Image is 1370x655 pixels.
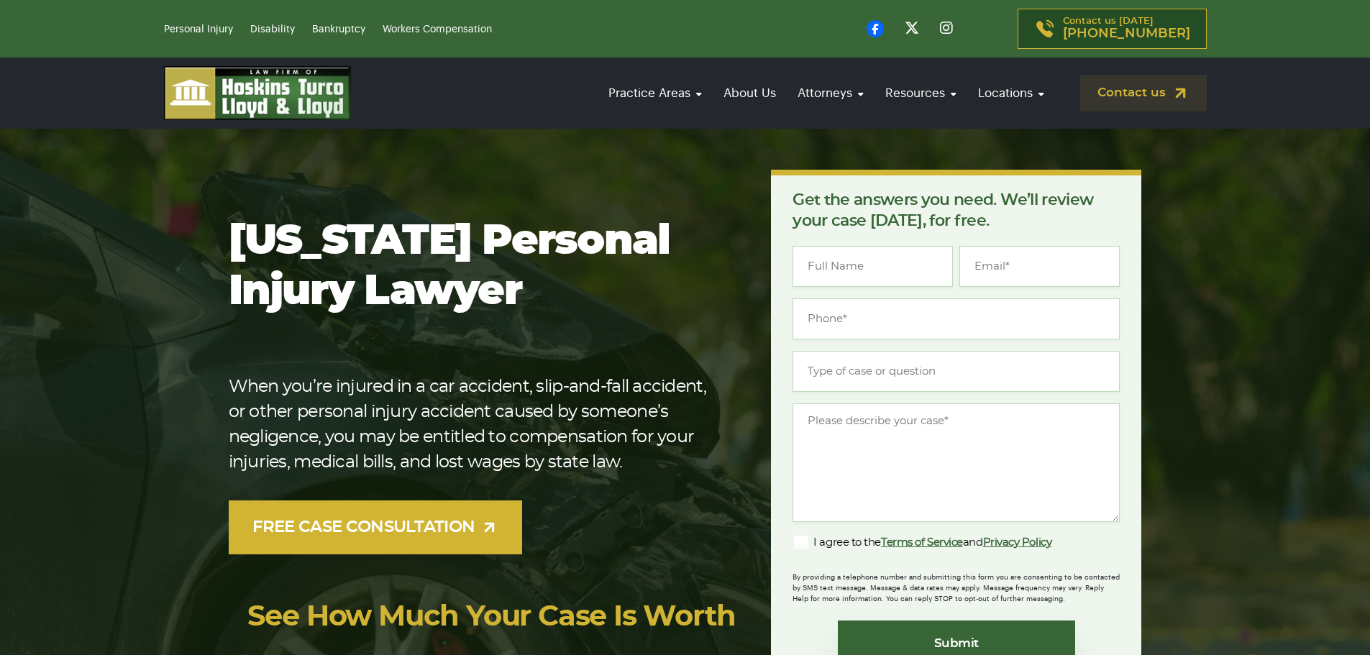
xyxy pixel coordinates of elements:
[793,246,953,287] input: Full Name
[229,375,726,475] p: When you’re injured in a car accident, slip-and-fall accident, or other personal injury accident ...
[229,500,523,554] a: FREE CASE CONSULTATION
[793,351,1120,392] input: Type of case or question
[793,534,1051,551] label: I agree to the and
[1063,17,1190,41] p: Contact us [DATE]
[881,537,963,548] a: Terms of Service
[1063,27,1190,41] span: [PHONE_NUMBER]
[383,24,492,35] a: Workers Compensation
[790,73,871,114] a: Attorneys
[1080,75,1207,111] a: Contact us
[601,73,709,114] a: Practice Areas
[793,563,1120,605] div: By providing a telephone number and submitting this form you are consenting to be contacted by SM...
[1018,9,1207,49] a: Contact us [DATE][PHONE_NUMBER]
[312,24,365,35] a: Bankruptcy
[247,603,736,631] a: See How Much Your Case Is Worth
[793,298,1120,339] input: Phone*
[164,66,351,120] img: logo
[229,216,726,317] h1: [US_STATE] Personal Injury Lawyer
[959,246,1120,287] input: Email*
[793,190,1120,232] p: Get the answers you need. We’ll review your case [DATE], for free.
[164,24,233,35] a: Personal Injury
[480,518,498,536] img: arrow-up-right-light.svg
[250,24,295,35] a: Disability
[971,73,1051,114] a: Locations
[983,537,1052,548] a: Privacy Policy
[878,73,964,114] a: Resources
[716,73,783,114] a: About Us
